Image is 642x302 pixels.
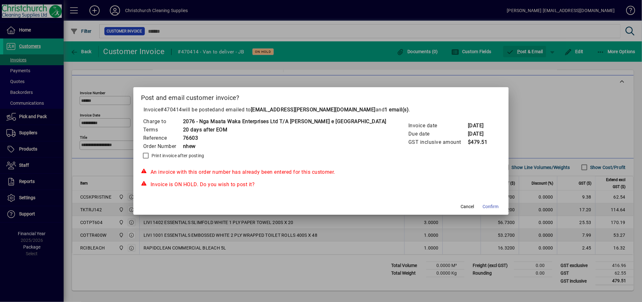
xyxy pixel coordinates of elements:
[150,152,204,159] label: Print invoice after posting
[183,142,387,151] td: nhew
[376,107,409,113] span: and
[143,142,183,151] td: Order Number
[385,107,409,113] b: 1 email(s)
[143,126,183,134] td: Terms
[468,130,493,138] td: [DATE]
[143,134,183,142] td: Reference
[160,107,182,113] span: #470414
[461,203,474,210] span: Cancel
[408,122,468,130] td: Invoice date
[480,201,501,212] button: Confirm
[133,87,509,106] h2: Post and email customer invoice?
[141,181,501,188] div: Invoice is ON HOLD. Do you wish to post it?
[183,134,387,142] td: 76603
[468,138,493,146] td: $479.51
[215,107,409,113] span: and emailed to
[483,203,498,210] span: Confirm
[141,168,501,176] div: An invoice with this order number has already been entered for this customer.
[251,107,376,113] b: [EMAIL_ADDRESS][PERSON_NAME][DOMAIN_NAME]
[183,117,387,126] td: 2076 - Nga Maata Waka Enterprises Ltd T/A [PERSON_NAME] e [GEOGRAPHIC_DATA]
[183,126,387,134] td: 20 days after EOM
[408,138,468,146] td: GST inclusive amount
[457,201,477,212] button: Cancel
[408,130,468,138] td: Due date
[141,106,501,114] p: Invoice will be posted .
[143,117,183,126] td: Charge to
[468,122,493,130] td: [DATE]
